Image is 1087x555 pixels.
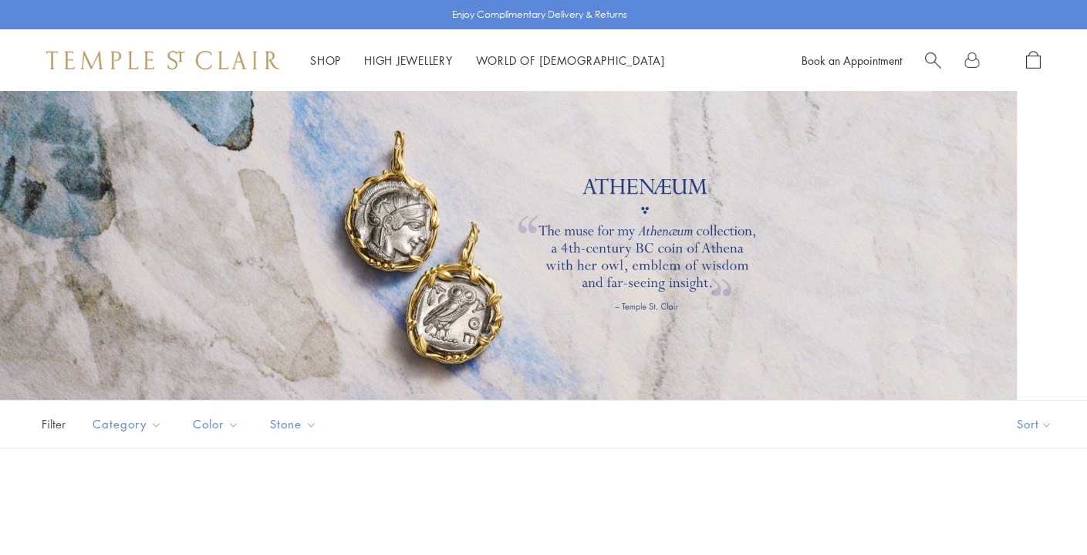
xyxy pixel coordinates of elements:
[925,51,941,70] a: Search
[46,51,279,69] img: Temple St. Clair
[310,51,665,70] nav: Main navigation
[364,52,453,68] a: High JewelleryHigh Jewellery
[81,407,174,442] button: Category
[185,415,251,434] span: Color
[802,52,902,68] a: Book an Appointment
[258,407,329,442] button: Stone
[982,401,1087,448] button: Show sort by
[181,407,251,442] button: Color
[452,7,627,22] p: Enjoy Complimentary Delivery & Returns
[85,415,174,434] span: Category
[1026,51,1041,70] a: Open Shopping Bag
[310,52,341,68] a: ShopShop
[262,415,329,434] span: Stone
[476,52,665,68] a: World of [DEMOGRAPHIC_DATA]World of [DEMOGRAPHIC_DATA]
